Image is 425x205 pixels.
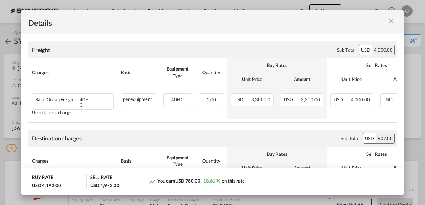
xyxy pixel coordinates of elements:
[7,7,360,51] body: Editor, editor6
[90,174,112,182] div: SELL RATE
[7,8,45,21] strong: Origin Charges: Pick-up location :
[363,133,376,143] div: USD
[32,110,114,115] div: User defined charge
[32,182,61,189] div: USD 4,192.00
[341,135,359,142] div: Sub Total
[7,7,360,15] p: [PERSON_NAME] rate: [URL][DOMAIN_NAME]
[32,69,114,76] div: Charges
[149,178,245,185] div: You earn on this rate
[32,174,53,182] div: BUY RATE
[149,178,156,185] md-icon: icon-trending-up
[199,69,224,76] div: Quantity
[7,35,137,62] strong: Currency is converted based on the date of sailing Current Exchange rate: 1 EUR = 1.114 USD 1 hou...
[206,97,216,102] span: 1.00
[203,178,220,184] span: 18.61 %
[337,47,355,53] div: Sub Total
[284,97,300,102] span: USD
[234,97,251,102] span: USD
[327,72,377,86] th: Unit Price
[330,151,423,157] div: Sell Rates
[32,134,82,142] div: Destination charges
[277,72,327,86] th: Amount
[334,97,350,102] span: USD
[7,69,109,75] strong: —---------------------------------------------------------------
[171,97,184,102] span: 40HC
[7,7,360,22] p: Omni-Pac Group - CDL SAS - Rue [PERSON_NAME], F-56350 [PERSON_NAME]
[231,151,323,157] div: Buy Rates
[376,133,394,143] div: 907.00
[359,45,372,55] div: USD
[121,69,156,76] div: Basis
[372,45,394,55] div: 4,000.00
[383,97,400,102] span: USD
[199,158,224,164] div: Quantity
[163,66,192,78] div: Equipment Type
[32,46,50,54] div: Freight
[32,158,114,164] div: Charges
[175,178,200,184] span: USD 780.00
[7,19,360,27] p: Cascade website for FSC:
[121,158,156,164] div: Basis
[330,62,423,68] div: Sell Rates
[7,31,360,39] p: Back-up EV CARGO - [URL][DOMAIN_NAME]
[7,7,360,15] body: Editor, editor5
[90,182,119,189] div: USD 4,972.00
[277,161,327,175] th: Amount
[163,154,192,167] div: Equipment Type
[301,97,320,102] span: 3,300.00
[61,20,109,25] a: [URL][DOMAIN_NAME]
[28,17,360,26] div: Details
[121,93,156,106] div: per equipment
[35,94,92,108] div: Basic Ocean Freight including EXW charges
[227,161,277,175] th: Unit Price
[251,97,270,102] span: 3,300.00
[231,62,323,68] div: Buy Rates
[21,10,404,195] md-dialog: Pickup Door ...
[78,97,92,108] span: 40HC
[387,17,396,25] md-icon: icon-close m-3 fg-AAA8AD cursor
[351,97,370,102] span: 4,000.00
[227,72,277,86] th: Unit Price
[327,161,377,175] th: Unit Price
